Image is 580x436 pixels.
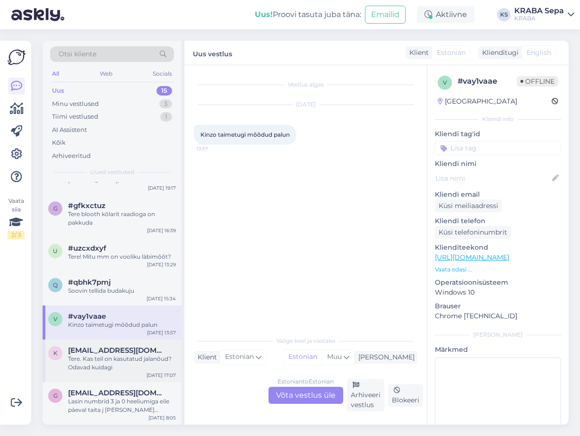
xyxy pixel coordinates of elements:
[147,329,176,336] div: [DATE] 13:57
[53,247,58,254] span: u
[68,253,176,261] div: Tere! Mitu mm on vooliku läbimôôt?
[438,96,517,106] div: [GEOGRAPHIC_DATA]
[497,8,511,21] div: KS
[52,99,99,109] div: Minu vestlused
[148,414,176,421] div: [DATE] 8:05
[365,6,406,24] button: Emailid
[417,6,475,23] div: Aktiivne
[277,377,334,386] div: Estonian to Estonian
[68,312,106,321] span: #vay1vaae
[435,278,561,288] p: Operatsioonisüsteem
[435,173,550,183] input: Lisa nimi
[355,352,415,362] div: [PERSON_NAME]
[255,10,273,19] b: Uus!
[435,115,561,123] div: Kliendi info
[147,227,176,234] div: [DATE] 16:39
[435,301,561,311] p: Brauser
[268,387,343,404] div: Võta vestlus üle
[53,205,58,212] span: g
[50,68,61,80] div: All
[435,243,561,253] p: Klienditeekond
[435,226,511,239] div: Küsi telefoninumbrit
[52,138,66,148] div: Kõik
[156,86,172,96] div: 15
[194,80,417,89] div: Vestlus algas
[147,372,176,379] div: [DATE] 17:07
[68,346,166,355] span: kerliita24@gmail.com
[443,79,447,86] span: v
[98,68,114,80] div: Web
[68,210,176,227] div: Tere blooth kõlarit raadioga on pakkuda
[435,253,509,262] a: [URL][DOMAIN_NAME]
[148,184,176,192] div: [DATE] 19:17
[159,99,172,109] div: 3
[225,352,254,362] span: Estonian
[194,100,417,109] div: [DATE]
[8,197,25,239] div: Vaata siia
[68,287,176,295] div: Soovin tellida budakuju
[59,49,96,59] span: Otsi kliente
[90,168,134,176] span: Uued vestlused
[514,15,564,22] div: KRABA
[514,7,574,22] a: KRABA SepaKRABA
[68,201,105,210] span: #gfkxctuz
[68,397,176,414] div: Lasin numbrid 3 ja 0 heeliumiga eile pàeval taita j [PERSON_NAME] hommikuks oli see juba tyhi….. ...
[435,216,561,226] p: Kliendi telefon
[435,331,561,339] div: [PERSON_NAME]
[437,48,466,58] span: Estonian
[52,112,98,122] div: Tiimi vestlused
[458,76,517,87] div: # vay1vaae
[327,352,342,361] span: Muu
[193,46,232,59] label: Uus vestlus
[200,131,290,138] span: Kinzo taimetugi mõõdud palun
[435,288,561,297] p: Windows 10
[194,337,417,345] div: Valige keel ja vastake
[68,244,106,253] span: #uzcxdxyf
[388,384,423,407] div: Blokeeri
[527,48,551,58] span: English
[53,392,58,399] span: g
[53,281,58,288] span: q
[435,129,561,139] p: Kliendi tag'id
[255,9,361,20] div: Proovi tasuta juba täna:
[435,345,561,355] p: Märkmed
[435,190,561,200] p: Kliendi email
[160,112,172,122] div: 1
[194,352,217,362] div: Klient
[68,355,176,372] div: Tere. Kas teil on kasutatud jalanõud? Odavad kuidagi
[52,86,64,96] div: Uus
[68,321,176,329] div: Kinzo taimetugi mõõdud palun
[284,350,322,364] div: Estonian
[435,141,561,155] input: Lisa tag
[8,231,25,239] div: 2 / 3
[197,145,232,152] span: 13:57
[53,315,57,323] span: v
[514,7,564,15] div: KRABA Sepa
[151,68,174,80] div: Socials
[52,125,87,135] div: AI Assistent
[435,159,561,169] p: Kliendi nimi
[53,349,58,357] span: k
[435,311,561,321] p: Chrome [TECHNICAL_ID]
[68,278,111,287] span: #qbhk7pmj
[517,76,558,87] span: Offline
[435,200,502,212] div: Küsi meiliaadressi
[347,379,384,411] div: Arhiveeri vestlus
[478,48,519,58] div: Klienditugi
[68,389,166,397] span: gerdaliit@hotmail.com
[147,295,176,302] div: [DATE] 15:34
[8,48,26,66] img: Askly Logo
[147,261,176,268] div: [DATE] 13:29
[435,265,561,274] p: Vaata edasi ...
[406,48,429,58] div: Klient
[52,151,91,161] div: Arhiveeritud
